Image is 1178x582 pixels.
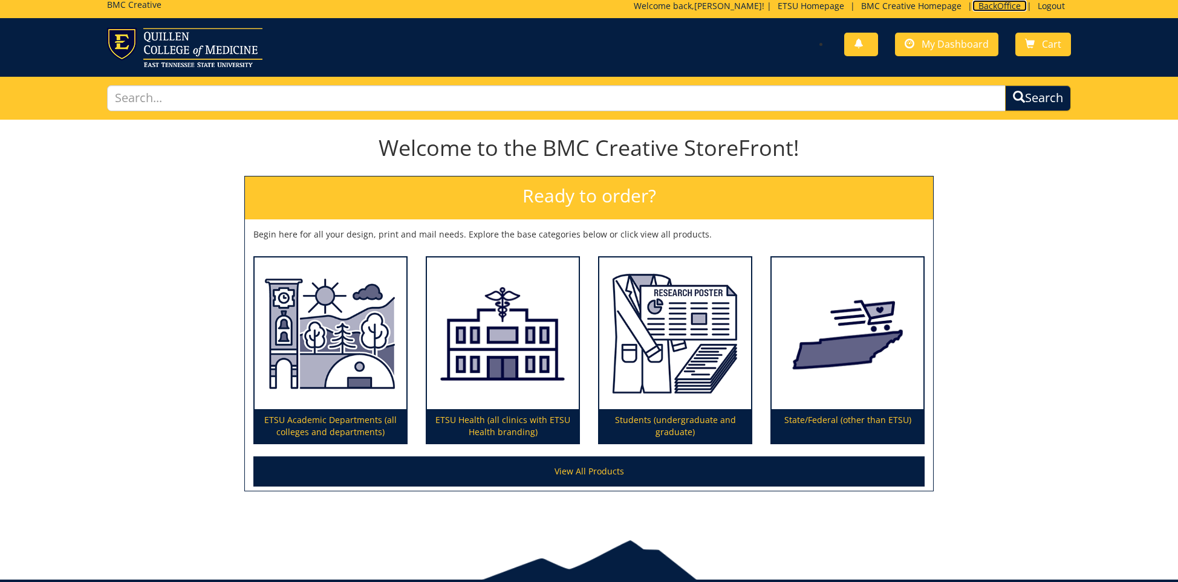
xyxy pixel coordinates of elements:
img: ETSU Health (all clinics with ETSU Health branding) [427,257,579,410]
a: My Dashboard [895,33,998,56]
a: Cart [1015,33,1071,56]
p: State/Federal (other than ETSU) [772,409,923,443]
p: Students (undergraduate and graduate) [599,409,751,443]
p: Begin here for all your design, print and mail needs. Explore the base categories below or click ... [253,228,925,241]
a: Students (undergraduate and graduate) [599,257,751,444]
span: My Dashboard [922,37,989,51]
a: ETSU Health (all clinics with ETSU Health branding) [427,257,579,444]
input: Search... [107,85,1005,111]
img: ETSU logo [107,28,262,67]
img: State/Federal (other than ETSU) [772,257,923,410]
p: ETSU Academic Departments (all colleges and departments) [255,409,406,443]
h2: Ready to order? [245,176,933,219]
img: ETSU Academic Departments (all colleges and departments) [255,257,406,410]
p: ETSU Health (all clinics with ETSU Health branding) [427,409,579,443]
span: Cart [1042,37,1061,51]
img: Students (undergraduate and graduate) [599,257,751,410]
a: View All Products [253,456,925,487]
button: Search [1005,85,1071,111]
a: State/Federal (other than ETSU) [772,257,923,444]
a: ETSU Academic Departments (all colleges and departments) [255,257,406,444]
h1: Welcome to the BMC Creative StoreFront! [244,136,934,160]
